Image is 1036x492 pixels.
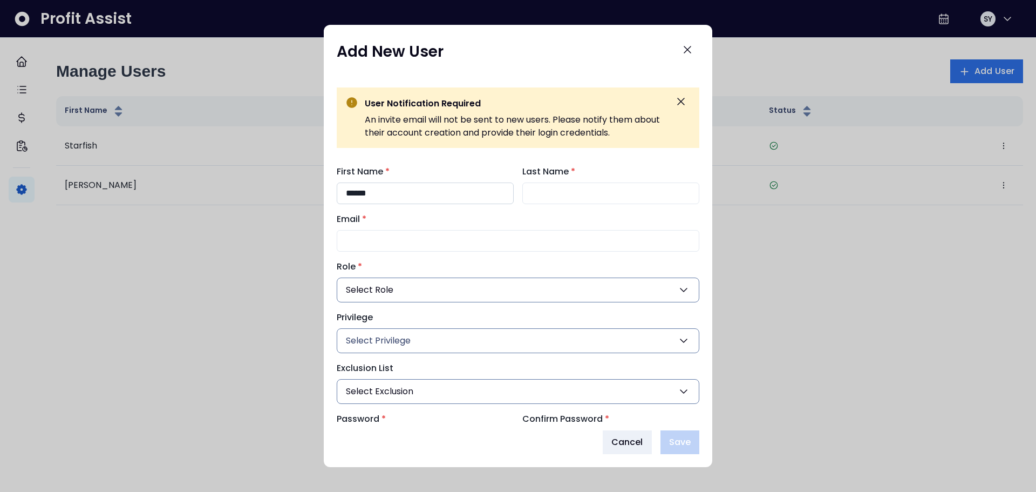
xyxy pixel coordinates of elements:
button: Close [676,38,699,62]
span: Cancel [611,436,643,449]
label: Role [337,260,693,273]
span: Select Privilege [346,334,411,347]
label: Email [337,213,693,226]
button: Cancel [603,430,652,454]
button: Dismiss [671,92,691,111]
button: Save [660,430,699,454]
label: Confirm Password [522,413,693,426]
label: Exclusion List [337,362,693,375]
span: Select Exclusion [346,385,413,398]
h1: Add New User [337,42,444,62]
label: Last Name [522,165,693,178]
label: Privilege [337,311,693,324]
span: Save [669,436,691,449]
label: Password [337,413,507,426]
p: An invite email will not be sent to new users. Please notify them about their account creation an... [365,113,665,139]
span: User Notification Required [365,97,481,110]
label: First Name [337,165,507,178]
span: Select Role [346,284,393,296]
